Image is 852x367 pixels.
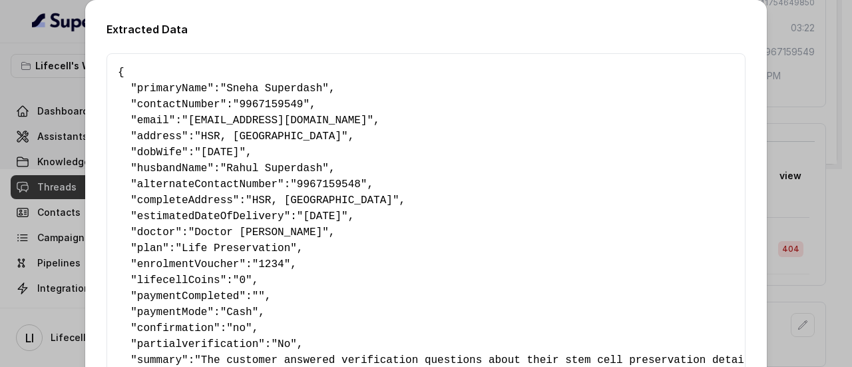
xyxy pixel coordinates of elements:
[137,290,240,302] span: paymentCompleted
[137,163,208,175] span: husbandName
[246,194,399,206] span: "HSR, [GEOGRAPHIC_DATA]"
[137,131,182,143] span: address
[226,322,252,334] span: "no"
[137,258,240,270] span: enrolmentVoucher
[137,274,220,286] span: lifecellCoins
[194,131,347,143] span: "HSR, [GEOGRAPHIC_DATA]"
[252,290,265,302] span: ""
[137,210,284,222] span: estimatedDateOfDelivery
[137,179,278,190] span: alternateContactNumber
[220,306,259,318] span: "Cash"
[137,99,220,111] span: contactNumber
[188,226,329,238] span: "Doctor [PERSON_NAME]"
[233,99,310,111] span: "9967159549"
[137,115,169,127] span: email
[137,242,162,254] span: plan
[297,210,348,222] span: "[DATE]"
[137,306,208,318] span: paymentMode
[271,338,296,350] span: "No"
[252,258,291,270] span: "1234"
[137,194,233,206] span: completeAddress
[220,163,329,175] span: "Rahul Superdash"
[106,21,745,37] h2: Extracted Data
[194,147,246,159] span: "[DATE]"
[137,338,258,350] span: partialverification
[137,322,214,334] span: confirmation
[233,274,252,286] span: "0"
[137,226,176,238] span: doctor
[175,242,296,254] span: "Life Preservation"
[220,83,329,95] span: "Sneha Superdash"
[137,354,182,366] span: summary
[137,83,208,95] span: primaryName
[182,115,373,127] span: "[EMAIL_ADDRESS][DOMAIN_NAME]"
[290,179,367,190] span: "9967159548"
[137,147,182,159] span: dobWife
